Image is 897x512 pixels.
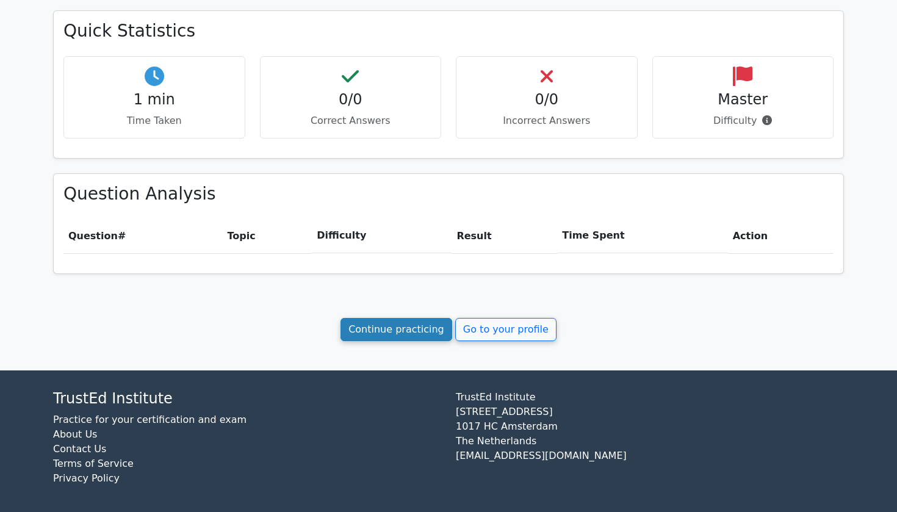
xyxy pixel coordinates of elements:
[270,91,431,109] h4: 0/0
[74,91,235,109] h4: 1 min
[452,218,557,253] th: Result
[448,390,851,496] div: TrustEd Institute [STREET_ADDRESS] 1017 HC Amsterdam The Netherlands [EMAIL_ADDRESS][DOMAIN_NAME]
[466,91,627,109] h4: 0/0
[53,428,97,440] a: About Us
[270,114,431,128] p: Correct Answers
[53,414,247,425] a: Practice for your certification and exam
[455,318,557,341] a: Go to your profile
[663,114,824,128] p: Difficulty
[63,21,834,41] h3: Quick Statistics
[68,230,118,242] span: Question
[340,318,452,341] a: Continue practicing
[222,218,312,253] th: Topic
[312,218,452,253] th: Difficulty
[557,218,727,253] th: Time Spent
[728,218,834,253] th: Action
[63,218,222,253] th: #
[63,184,834,204] h3: Question Analysis
[53,458,134,469] a: Terms of Service
[53,472,120,484] a: Privacy Policy
[466,114,627,128] p: Incorrect Answers
[74,114,235,128] p: Time Taken
[663,91,824,109] h4: Master
[53,443,106,455] a: Contact Us
[53,390,441,408] h4: TrustEd Institute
